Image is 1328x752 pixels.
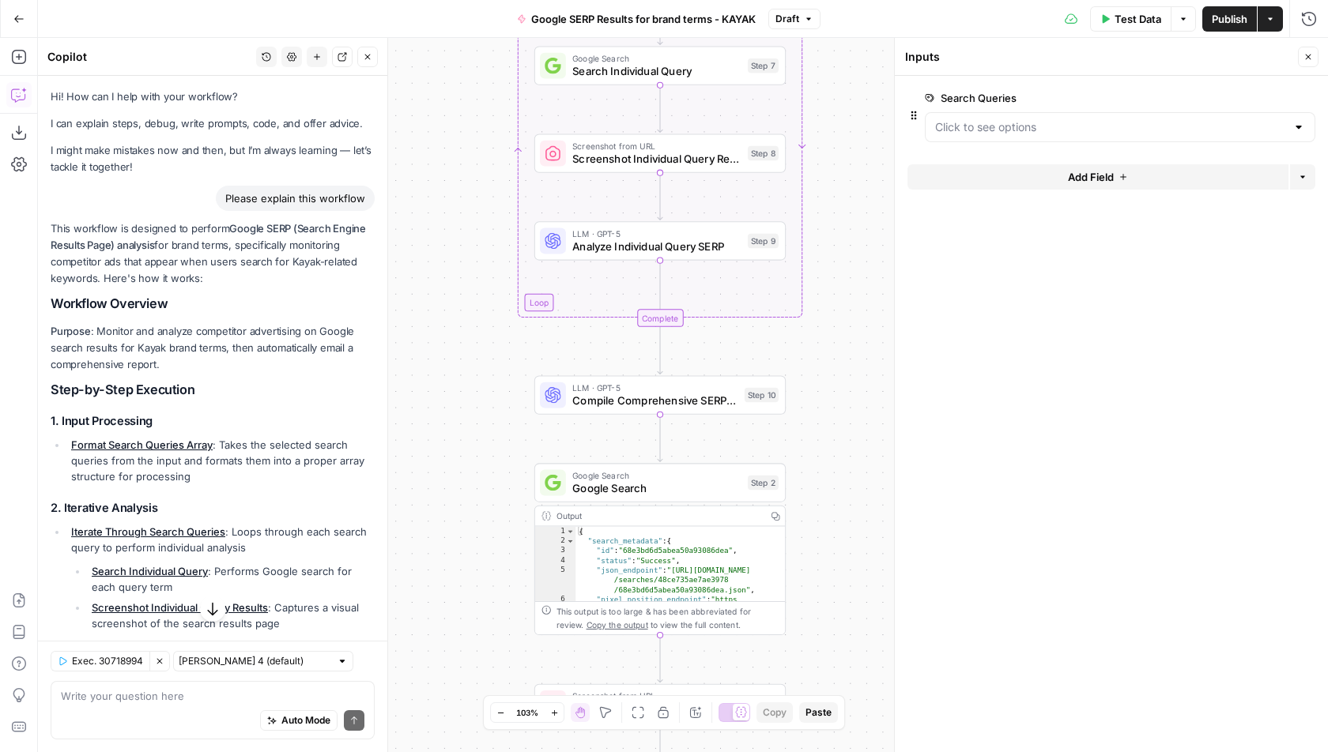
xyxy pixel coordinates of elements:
p: I can explain steps, debug, write prompts, code, and offer advice. [51,115,375,132]
div: 5 [535,566,575,595]
div: Step 9 [748,234,779,248]
span: Paste [805,705,832,720]
span: Publish [1212,11,1247,27]
div: Complete [637,309,684,327]
span: LLM · GPT-5 [572,382,738,394]
span: 103% [516,706,538,719]
div: This output is too large & has been abbreviated for review. to view the full content. [556,605,779,631]
div: Google SearchSearch Individual QueryStep 7 [534,47,786,85]
li: : Uses GPT-5 to analyze the search results and extract competitor ad information (advertiser name... [88,637,375,684]
span: Toggle code folding, rows 1 through 485 [566,526,575,536]
button: Test Data [1090,6,1171,32]
a: Iterate Through Search Queries [71,525,225,538]
g: Edge from step_7 to step_8 [658,85,662,132]
span: Compile Comprehensive SERP Report [572,393,738,409]
div: 2 [535,536,575,546]
li: : Loops through each search query to perform individual analysis [67,524,375,684]
div: LLM · GPT-5Analyze Individual Query SERPStep 9 [534,221,786,260]
span: Copy the output [587,620,648,630]
span: Google Search [572,480,741,497]
span: Screenshot from URL [572,690,741,702]
span: Analyze Individual Query SERP [572,239,741,255]
div: Please explain this workflow [216,186,375,211]
span: Screenshot from URL [572,140,741,152]
span: Exec. 30718994 [72,654,143,668]
strong: Purpose [51,325,91,337]
span: Copy [763,705,787,720]
button: Google SERP Results for brand terms - KAYAK [507,6,765,32]
button: Paste [799,702,838,723]
button: Draft [768,9,821,29]
h2: Workflow Overview [51,296,375,311]
button: Auto Mode [260,710,338,731]
li: : Performs Google search for each query term [88,563,375,595]
div: Step 10 [745,388,779,402]
h3: 1. Input Processing [51,414,375,429]
span: Google Search [572,52,741,65]
div: 3 [535,546,575,555]
g: Edge from step_10 to step_2 [658,414,662,461]
h2: Step-by-Step Execution [51,382,375,397]
input: Claude Sonnet 4 (default) [179,653,330,669]
span: Add Field [1068,169,1114,185]
p: : Monitor and analyze competitor advertising on Google search results for Kayak brand terms, then... [51,323,375,373]
div: Complete [534,309,786,327]
g: Edge from step_2 to step_5 [658,634,662,682]
textarea: Inputs [905,49,940,65]
div: Copilot [47,49,251,65]
input: Click to see options [935,119,1286,135]
button: Publish [1202,6,1257,32]
div: 4 [535,555,575,565]
a: Screenshot Individual Query Results [92,601,268,614]
div: Step 7 [748,58,779,73]
button: Add Field [907,164,1288,190]
p: Hi! How can I help with your workflow? [51,88,375,105]
div: Step 8 [748,146,779,160]
div: Step 2 [748,476,779,490]
p: This workflow is designed to perform for brand terms, specifically monitoring competitor ads that... [51,220,375,288]
span: Google SERP Results for brand terms - KAYAK [531,11,756,27]
span: Draft [775,12,799,26]
span: LLM · GPT-5 [572,227,741,240]
g: Edge from step_8 to step_9 [658,172,662,220]
strong: Google SERP (Search Engine Results Page) analysis [51,222,366,251]
g: Edge from step_6-iteration-end to step_10 [658,326,662,374]
span: Toggle code folding, rows 2 through 12 [566,536,575,546]
span: Search Individual Query [572,63,741,80]
span: Google Search [572,469,741,482]
li: : Takes the selected search queries from the input and formats them into a proper array structure... [67,437,375,484]
span: Screenshot Individual Query Results [572,151,741,167]
span: Test Data [1115,11,1161,27]
div: Output [556,509,761,522]
div: Screenshot from URLScreenshot Google Search ResultsStep 5 [534,684,786,723]
div: Google SearchGoogle SearchStep 2Output{ "search_metadata":{ "id":"68e3bd6d5abea50a93086dea", "sta... [534,463,786,635]
a: Search Individual Query [92,565,208,577]
p: I might make mistakes now and then, but I’m always learning — let’s tackle it together! [51,142,375,175]
div: LLM · GPT-5Compile Comprehensive SERP ReportStep 10 [534,375,786,414]
label: Search Queries [925,90,1226,106]
div: 6 [535,595,575,644]
div: 1 [535,526,575,536]
a: Analyze Individual Query SERP [92,638,240,651]
li: : Captures a visual screenshot of the search results page [88,600,375,631]
h3: 2. Iterative Analysis [51,501,375,516]
a: Format Search Queries Array [71,438,213,451]
button: Copy [756,702,793,723]
span: Auto Mode [281,713,330,728]
button: Exec. 30718994 [51,651,149,671]
div: Screenshot from URLScreenshot Individual Query ResultsStep 8 [534,133,786,172]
